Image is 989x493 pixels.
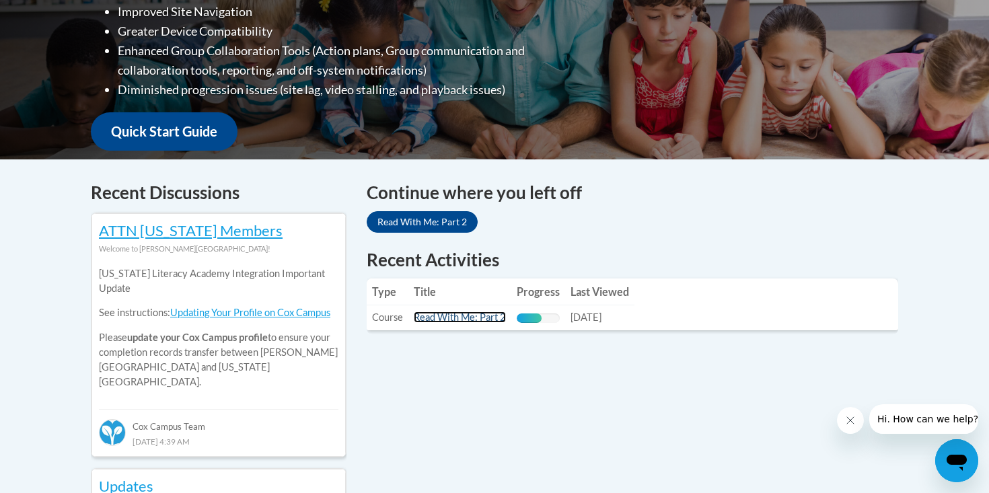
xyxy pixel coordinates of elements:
h4: Continue where you left off [367,180,898,206]
div: [DATE] 4:39 AM [99,434,338,449]
div: Progress, % [517,313,542,323]
li: Diminished progression issues (site lag, video stalling, and playback issues) [118,80,579,100]
div: Welcome to [PERSON_NAME][GEOGRAPHIC_DATA]! [99,241,338,256]
a: Read With Me: Part 2 [367,211,478,233]
th: Type [367,278,408,305]
iframe: Close message [837,407,864,434]
div: Please to ensure your completion records transfer between [PERSON_NAME][GEOGRAPHIC_DATA] and [US_... [99,256,338,400]
p: See instructions: [99,305,338,320]
h1: Recent Activities [367,248,898,272]
th: Progress [511,278,565,305]
th: Last Viewed [565,278,634,305]
iframe: Message from company [869,404,978,434]
a: Updating Your Profile on Cox Campus [170,307,330,318]
th: Title [408,278,511,305]
b: update your Cox Campus profile [127,332,268,343]
span: Course [372,311,403,323]
img: Cox Campus Team [99,419,126,446]
h4: Recent Discussions [91,180,346,206]
a: Read With Me: Part 2 [414,311,506,323]
a: Quick Start Guide [91,112,237,151]
li: Improved Site Navigation [118,2,579,22]
li: Greater Device Compatibility [118,22,579,41]
div: Cox Campus Team [99,409,338,433]
span: [DATE] [571,311,601,323]
iframe: Button to launch messaging window [935,439,978,482]
a: ATTN [US_STATE] Members [99,221,283,239]
li: Enhanced Group Collaboration Tools (Action plans, Group communication and collaboration tools, re... [118,41,579,80]
p: [US_STATE] Literacy Academy Integration Important Update [99,266,338,296]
